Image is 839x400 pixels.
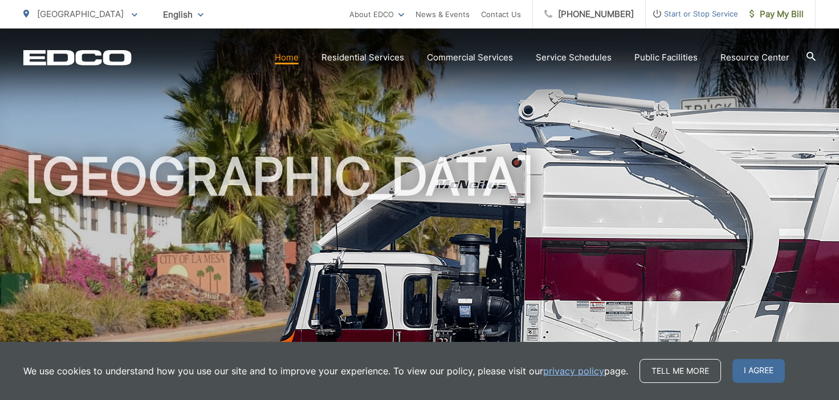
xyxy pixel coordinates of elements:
[416,7,470,21] a: News & Events
[37,9,124,19] span: [GEOGRAPHIC_DATA]
[275,51,299,64] a: Home
[349,7,404,21] a: About EDCO
[543,364,604,378] a: privacy policy
[427,51,513,64] a: Commercial Services
[732,359,785,383] span: I agree
[481,7,521,21] a: Contact Us
[23,50,132,66] a: EDCD logo. Return to the homepage.
[321,51,404,64] a: Residential Services
[23,364,628,378] p: We use cookies to understand how you use our site and to improve your experience. To view our pol...
[640,359,721,383] a: Tell me more
[750,7,804,21] span: Pay My Bill
[720,51,789,64] a: Resource Center
[634,51,698,64] a: Public Facilities
[154,5,212,25] span: English
[536,51,612,64] a: Service Schedules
